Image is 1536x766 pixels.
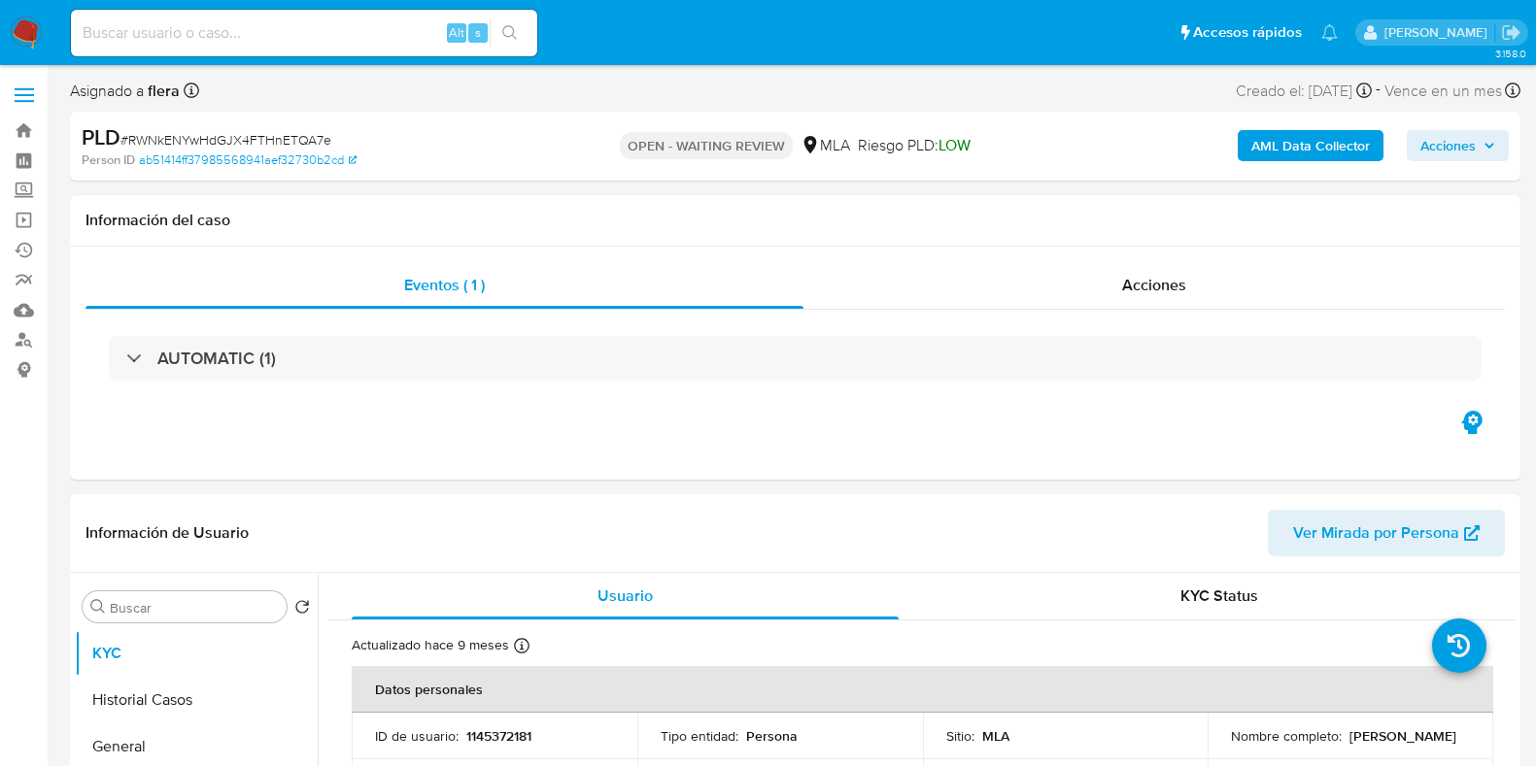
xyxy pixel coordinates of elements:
[1251,130,1370,161] b: AML Data Collector
[109,336,1482,381] div: AUTOMATIC (1)
[490,19,529,47] button: search-icon
[110,599,279,616] input: Buscar
[90,599,106,615] button: Buscar
[1231,727,1342,745] p: Nombre completo :
[597,584,653,607] span: Usuario
[475,23,481,42] span: s
[1122,274,1186,296] span: Acciones
[1293,510,1459,556] span: Ver Mirada por Persona
[1268,510,1505,556] button: Ver Mirada por Persona
[1384,81,1502,102] span: Vence en un mes
[352,636,509,654] p: Actualizado hace 9 meses
[801,135,850,156] div: MLA
[982,727,1009,745] p: MLA
[939,134,971,156] span: LOW
[75,630,318,677] button: KYC
[82,121,120,152] b: PLD
[404,274,485,296] span: Eventos ( 1 )
[620,132,793,159] p: OPEN - WAITING REVIEW
[85,211,1505,230] h1: Información del caso
[449,23,464,42] span: Alt
[661,727,738,745] p: Tipo entidad :
[70,81,180,102] span: Asignado a
[946,727,974,745] p: Sitio :
[1236,78,1372,104] div: Creado el: [DATE]
[1501,22,1521,43] a: Salir
[375,727,459,745] p: ID de usuario :
[1420,130,1476,161] span: Acciones
[120,130,331,150] span: # RWNkENYwHdGJX4FTHnETQA7e
[466,727,531,745] p: 1145372181
[352,666,1493,713] th: Datos personales
[858,135,971,156] span: Riesgo PLD:
[1376,78,1381,104] span: -
[71,20,537,46] input: Buscar usuario o caso...
[294,599,310,620] button: Volver al orden por defecto
[1238,130,1383,161] button: AML Data Collector
[157,348,276,369] h3: AUTOMATIC (1)
[85,523,249,543] h1: Información de Usuario
[144,80,180,102] b: flera
[75,677,318,723] button: Historial Casos
[746,727,798,745] p: Persona
[1180,584,1258,607] span: KYC Status
[1384,23,1494,42] p: florencia.lera@mercadolibre.com
[82,151,135,169] b: Person ID
[1349,727,1456,745] p: [PERSON_NAME]
[139,151,357,169] a: ab51414ff37985568941aef32730b2cd
[1321,24,1338,41] a: Notificaciones
[1407,130,1509,161] button: Acciones
[1193,22,1302,43] span: Accesos rápidos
